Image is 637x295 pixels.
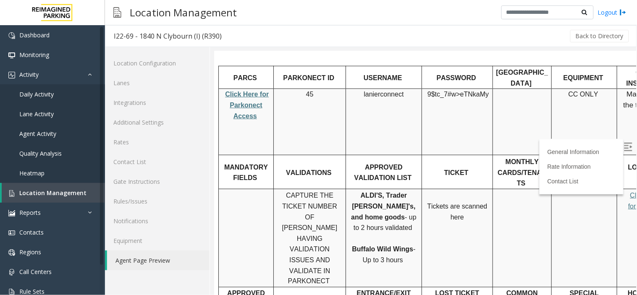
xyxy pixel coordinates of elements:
[113,2,121,23] img: pageIcon
[114,31,222,42] div: I22-69 - 1840 N Clybourn (I) (R390)
[105,73,210,93] a: Lanes
[223,23,262,30] span: PASSWORD
[105,53,210,73] a: Location Configuration
[344,239,394,257] span: SPECIAL INSTRUCTIONS
[105,231,210,251] a: Equipment
[354,39,384,47] span: CC ONLY
[105,93,210,112] a: Integrations
[137,141,201,169] span: ALDI'S, Trader [PERSON_NAME]'s, and home goods
[414,112,449,131] span: LOCATION TIME
[409,39,454,68] span: Magstripe to the top on the left
[69,23,120,30] span: PARKONECT ID
[410,91,418,100] img: Open/Close Sidebar Menu
[19,110,54,118] span: Lane Activity
[230,118,254,125] span: TICKET
[598,8,627,17] a: Logout
[13,239,51,257] span: APPROVED VENDORS
[8,249,15,256] img: 'icon'
[8,269,15,276] img: 'icon'
[570,30,629,42] button: Back to Directory
[19,248,41,256] span: Regions
[19,70,39,78] span: Activity
[333,97,385,104] a: General Information
[149,39,189,47] span: lanierconnect
[19,23,43,30] span: PARCS
[282,18,334,36] span: [GEOGRAPHIC_DATA]
[2,183,105,203] a: Location Management
[8,190,15,197] img: 'icon'
[105,112,210,132] a: Additional Settings
[11,39,55,68] a: Click Here for Parkonect Access
[213,39,246,47] span: 9$tc_7#w>
[105,211,210,231] a: Notifications
[111,227,115,234] span: T
[8,52,15,59] img: 'icon'
[105,172,210,191] a: Gate Instructions
[349,23,389,30] span: EQUIPMENT
[105,191,210,211] a: Rules/Issues
[19,130,56,138] span: Agent Activity
[19,189,87,197] span: Location Management
[140,112,197,131] span: APPROVED VALIDATION LIST
[213,151,273,170] span: Tickets are scanned here
[126,2,241,23] h3: Location Management
[105,152,210,172] a: Contact List
[139,162,202,180] span: - up to 2 hours validated
[19,90,54,98] span: Daily Activity
[333,112,377,119] a: Rate Information
[8,32,15,39] img: 'icon'
[138,194,199,201] span: Buffalo Wild Wings
[72,118,117,125] span: VALIDATIONS
[19,149,62,157] span: Quality Analysis
[107,251,210,270] a: Agent Page Preview
[19,228,44,236] span: Contacts
[19,209,41,217] span: Reports
[19,268,52,276] span: Call Centers
[68,141,123,234] span: CAPTURE THE TICKET NUMBER OF [PERSON_NAME] HAVING VALIDATION ISSUES AND VALIDATE IN PARKONEC
[8,210,15,217] img: 'icon'
[292,239,324,257] span: COMMON ISSUES
[620,8,627,17] img: logout
[221,239,265,257] span: LOST TICKET RATE
[246,39,275,47] span: eTNkaMy
[143,239,197,257] span: ENTRANCE/EXIT LANE INFO
[412,18,449,36] span: CARD INSERTION
[414,141,449,169] a: Click Here for the local time
[8,72,15,78] img: 'icon'
[10,112,54,131] span: MANDATORY FIELDS
[19,31,50,39] span: Dashboard
[92,39,100,47] span: 45
[8,230,15,236] img: 'icon'
[149,23,188,30] span: USERNAME
[19,169,45,177] span: Heatmap
[283,107,332,136] span: MONTHLY CARDS/TENANTS
[19,51,49,59] span: Monitoring
[105,132,210,152] a: Rates
[333,127,364,133] a: Contact List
